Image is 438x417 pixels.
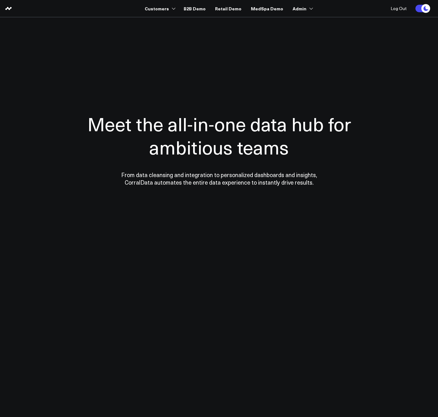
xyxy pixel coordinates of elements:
a: MedSpa Demo [251,3,283,14]
a: Admin [293,3,312,14]
h1: Meet the all-in-one data hub for ambitious teams [65,112,373,159]
a: Customers [145,3,174,14]
a: B2B Demo [184,3,206,14]
a: Retail Demo [215,3,241,14]
p: From data cleansing and integration to personalized dashboards and insights, CorralData automates... [108,171,331,186]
